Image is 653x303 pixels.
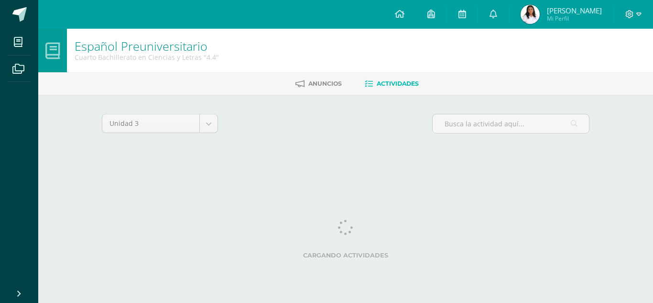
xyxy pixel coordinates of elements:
[75,53,219,62] div: Cuarto Bachillerato en Ciencias y Letras '4.4'
[433,114,589,133] input: Busca la actividad aquí...
[75,38,207,54] a: Español Preuniversitario
[102,252,589,259] label: Cargando actividades
[365,76,419,91] a: Actividades
[521,5,540,24] img: 8390d871260ceb65a83b5da0cc0126fa.png
[547,14,602,22] span: Mi Perfil
[308,80,342,87] span: Anuncios
[109,114,192,133] span: Unidad 3
[377,80,419,87] span: Actividades
[295,76,342,91] a: Anuncios
[75,39,219,53] h1: Español Preuniversitario
[547,6,602,15] span: [PERSON_NAME]
[102,114,218,133] a: Unidad 3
